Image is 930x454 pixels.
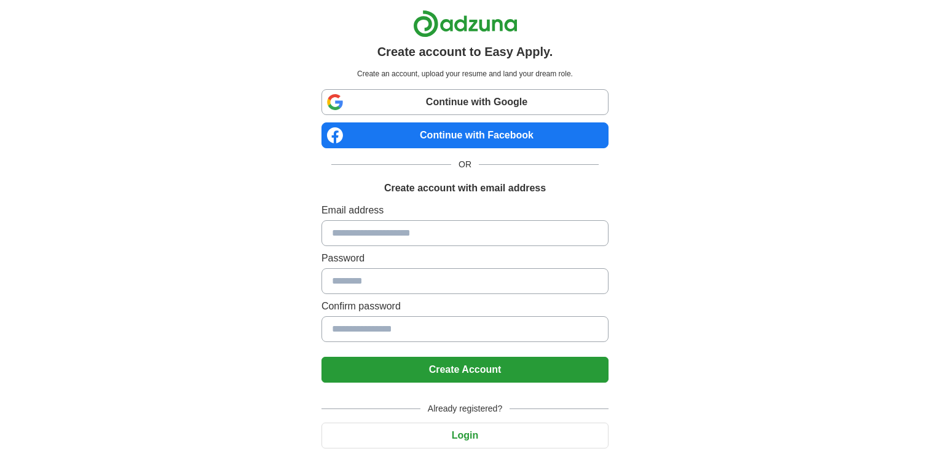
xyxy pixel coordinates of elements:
[324,68,606,79] p: Create an account, upload your resume and land your dream role.
[451,158,479,171] span: OR
[321,203,609,218] label: Email address
[321,89,609,115] a: Continue with Google
[321,122,609,148] a: Continue with Facebook
[321,251,609,266] label: Password
[377,42,553,61] h1: Create account to Easy Apply.
[413,10,518,38] img: Adzuna logo
[321,357,609,383] button: Create Account
[321,299,609,314] label: Confirm password
[420,402,510,415] span: Already registered?
[321,430,609,440] a: Login
[321,423,609,448] button: Login
[384,181,546,196] h1: Create account with email address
